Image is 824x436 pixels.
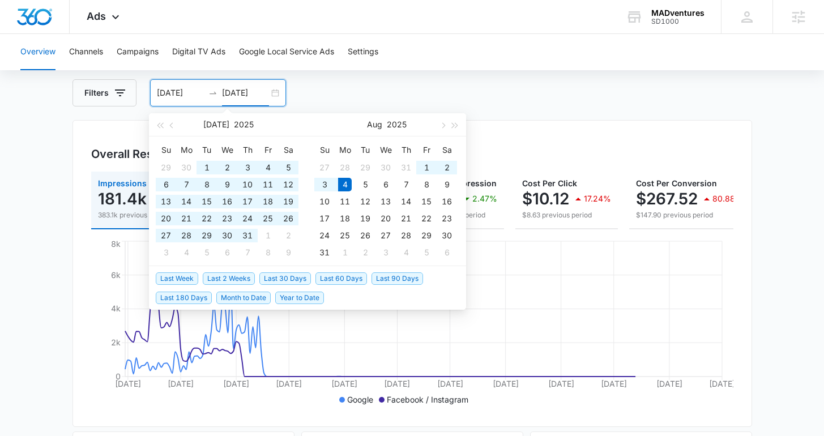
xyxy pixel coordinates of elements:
span: Cost Per Click [522,178,577,188]
td: 2025-07-21 [176,210,197,227]
p: 17.24% [584,195,611,203]
td: 2025-07-29 [355,159,375,176]
span: Last Week [156,272,198,285]
div: 22 [200,212,214,225]
div: 7 [241,246,254,259]
th: Mo [176,141,197,159]
div: account name [651,8,705,18]
button: Settings [348,34,378,70]
td: 2025-07-23 [217,210,237,227]
td: 2025-09-01 [335,244,355,261]
td: 2025-08-05 [197,244,217,261]
div: 14 [399,195,413,208]
div: 20 [159,212,173,225]
td: 2025-07-07 [176,176,197,193]
tspan: [DATE] [168,379,194,388]
div: 1 [261,229,275,242]
div: 11 [261,178,275,191]
td: 2025-08-15 [416,193,437,210]
p: $10.12 [522,190,569,208]
button: [DATE] [203,113,229,136]
span: Last 60 Days [315,272,367,285]
td: 2025-07-19 [278,193,298,210]
tspan: [DATE] [492,379,518,388]
div: 1 [200,161,214,174]
td: 2025-08-03 [156,244,176,261]
div: 31 [399,161,413,174]
td: 2025-08-31 [314,244,335,261]
div: 17 [241,195,254,208]
td: 2025-07-04 [258,159,278,176]
div: 27 [379,229,392,242]
div: 10 [318,195,331,208]
tspan: [DATE] [384,379,410,388]
th: Tu [355,141,375,159]
button: Digital TV Ads [172,34,225,70]
div: 29 [420,229,433,242]
div: 11 [338,195,352,208]
span: Last 90 Days [372,272,423,285]
p: 181.4k [98,190,147,208]
div: 5 [281,161,295,174]
td: 2025-08-09 [437,176,457,193]
div: 24 [241,212,254,225]
tspan: [DATE] [223,379,249,388]
div: 4 [180,246,193,259]
div: 9 [281,246,295,259]
div: 10 [241,178,254,191]
td: 2025-07-16 [217,193,237,210]
td: 2025-08-22 [416,210,437,227]
td: 2025-07-02 [217,159,237,176]
div: 2 [220,161,234,174]
span: to [208,88,217,97]
th: Fr [258,141,278,159]
td: 2025-08-27 [375,227,396,244]
div: 18 [261,195,275,208]
td: 2025-08-26 [355,227,375,244]
tspan: [DATE] [114,379,140,388]
tspan: [DATE] [548,379,574,388]
th: We [217,141,237,159]
p: 383.1k previous period [98,210,191,220]
span: Last 180 Days [156,292,212,304]
div: 28 [180,229,193,242]
div: 15 [420,195,433,208]
td: 2025-07-13 [156,193,176,210]
button: Campaigns [117,34,159,70]
div: 24 [318,229,331,242]
td: 2025-08-06 [375,176,396,193]
div: 20 [379,212,392,225]
div: 18 [338,212,352,225]
div: 6 [379,178,392,191]
td: 2025-07-22 [197,210,217,227]
td: 2025-09-02 [355,244,375,261]
div: 16 [440,195,454,208]
td: 2025-08-20 [375,210,396,227]
td: 2025-08-04 [176,244,197,261]
td: 2025-08-24 [314,227,335,244]
td: 2025-08-28 [396,227,416,244]
td: 2025-08-01 [416,159,437,176]
td: 2025-07-29 [197,227,217,244]
th: Sa [437,141,457,159]
td: 2025-08-03 [314,176,335,193]
td: 2025-08-14 [396,193,416,210]
td: 2025-08-02 [437,159,457,176]
div: 13 [159,195,173,208]
div: 19 [281,195,295,208]
th: Su [314,141,335,159]
td: 2025-07-01 [197,159,217,176]
div: 3 [318,178,331,191]
div: 9 [220,178,234,191]
tspan: [DATE] [600,379,626,388]
div: 26 [358,229,372,242]
td: 2025-08-16 [437,193,457,210]
td: 2025-07-26 [278,210,298,227]
div: 3 [379,246,392,259]
div: 8 [261,246,275,259]
tspan: 8k [111,239,121,249]
div: 5 [420,246,433,259]
th: Th [396,141,416,159]
div: 2 [358,246,372,259]
div: 23 [440,212,454,225]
